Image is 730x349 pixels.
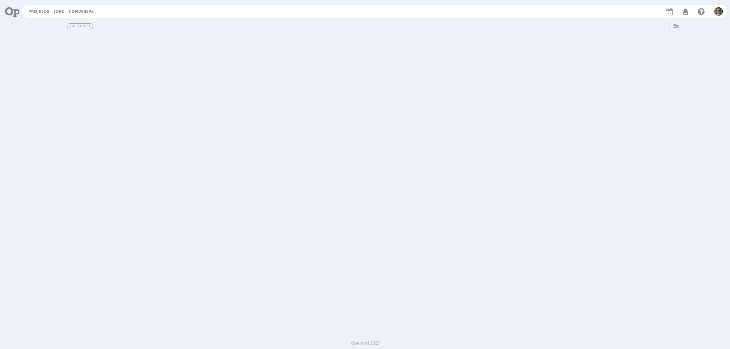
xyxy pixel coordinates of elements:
[67,23,93,29] span: Dashboard
[714,7,723,16] img: R
[26,9,51,14] button: Projetos
[714,5,723,17] button: R
[52,9,66,14] button: Jobs
[69,9,94,14] a: Conversas
[54,9,64,14] a: Jobs
[28,9,49,14] a: Projetos
[67,9,96,14] button: Conversas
